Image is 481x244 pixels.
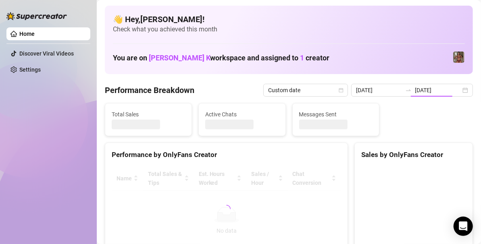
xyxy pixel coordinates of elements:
[339,88,344,93] span: calendar
[356,86,402,95] input: Start date
[113,54,329,62] h1: You are on workspace and assigned to creator
[205,110,279,119] span: Active Chats
[19,50,74,57] a: Discover Viral Videos
[105,85,194,96] h4: Performance Breakdown
[113,14,465,25] h4: 👋 Hey, [PERSON_NAME] !
[149,54,210,62] span: [PERSON_NAME] K
[454,217,473,236] div: Open Intercom Messenger
[415,86,461,95] input: End date
[6,12,67,20] img: logo-BBDzfeDw.svg
[361,149,466,160] div: Sales by OnlyFans Creator
[405,87,412,93] span: to
[300,54,304,62] span: 1
[19,66,41,73] a: Settings
[405,87,412,93] span: swap-right
[112,149,341,160] div: Performance by OnlyFans Creator
[299,110,373,119] span: Messages Sent
[19,31,35,37] a: Home
[113,25,465,34] span: Check what you achieved this month
[221,204,231,214] span: loading
[268,84,343,96] span: Custom date
[453,52,464,63] img: Greek
[112,110,185,119] span: Total Sales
